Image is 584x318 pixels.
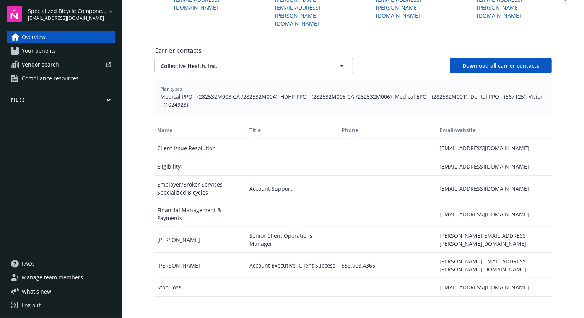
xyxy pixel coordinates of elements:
div: [EMAIL_ADDRESS][DOMAIN_NAME] [437,201,552,227]
span: Medical PPO - (282532M003 CA /282532M004), HDHP PPO - (282532M005 CA /282532M006), Medical EPO - ... [160,92,546,109]
span: Your benefits [22,45,56,57]
a: Overview [7,31,115,43]
div: Title [249,126,335,134]
a: Your benefits [7,45,115,57]
div: Senior Client Operations Manager [246,227,338,253]
div: Financial Management & Payments [154,201,246,227]
div: [EMAIL_ADDRESS][DOMAIN_NAME] [437,157,552,176]
span: Compliance resources [22,72,79,84]
button: Title [246,121,338,139]
a: Compliance resources [7,72,115,84]
span: Vendor search [22,58,59,71]
button: Download all carrier contacts [450,58,552,73]
div: [PERSON_NAME] [154,227,246,253]
div: [EMAIL_ADDRESS][DOMAIN_NAME] [437,139,552,157]
div: [PERSON_NAME] [154,253,246,278]
div: Account Executive, Client Success [246,253,338,278]
div: [PERSON_NAME][EMAIL_ADDRESS][PERSON_NAME][DOMAIN_NAME] [437,253,552,278]
img: navigator-logo.svg [7,6,22,22]
span: Specialized Bicycle Components [28,7,106,15]
a: Vendor search [7,58,115,71]
span: FAQs [22,258,35,270]
span: [EMAIL_ADDRESS][DOMAIN_NAME] [28,15,106,22]
div: [PERSON_NAME][EMAIL_ADDRESS][PERSON_NAME][DOMAIN_NAME] [437,227,552,253]
button: Files [7,97,115,106]
a: FAQs [7,258,115,270]
button: Email/website [437,121,552,139]
span: Overview [22,31,46,43]
div: [EMAIL_ADDRESS][DOMAIN_NAME] [437,176,552,201]
div: Log out [22,299,41,312]
a: arrowDropDown [106,7,115,16]
button: What's new [7,287,63,295]
div: 559.903.4366 [338,253,436,278]
a: Manage team members [7,271,115,284]
span: Collective Health, Inc. [161,62,320,70]
span: What ' s new [22,287,51,295]
div: Client Issue Resolution [154,139,246,157]
button: Phone [338,121,436,139]
div: Account Support [246,176,338,201]
button: Specialized Bicycle Components[EMAIL_ADDRESS][DOMAIN_NAME]arrowDropDown [28,6,115,22]
div: Phone [342,126,433,134]
div: Name [157,126,243,134]
div: [EMAIL_ADDRESS][DOMAIN_NAME] [437,278,552,297]
span: Carrier contacts [154,46,552,55]
div: Stop Loss [154,278,246,297]
div: Email/website [440,126,549,134]
button: Name [154,121,246,139]
span: Plan types [160,86,546,92]
div: Employer/Broker Services - Specialized Bicycles [154,176,246,201]
button: Collective Health, Inc. [154,58,353,73]
span: Manage team members [22,271,83,284]
span: Download all carrier contacts [462,62,539,69]
div: Eligibility [154,157,246,176]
